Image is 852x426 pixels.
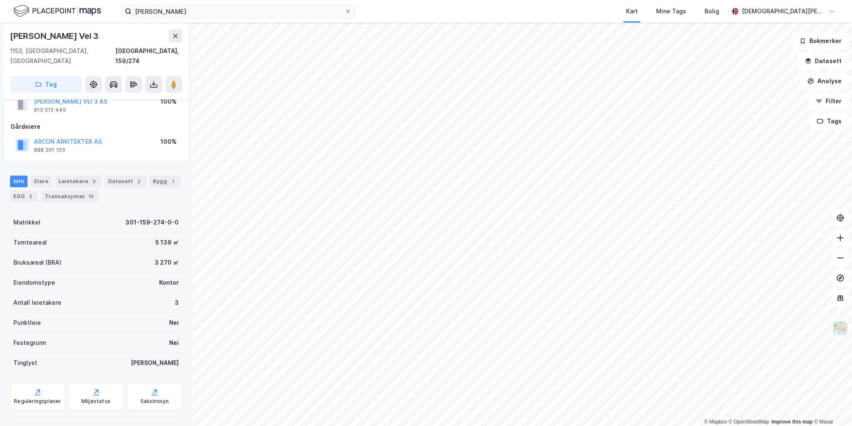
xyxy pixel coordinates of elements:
[10,122,182,132] div: Gårdeiere
[10,191,38,202] div: ESG
[131,358,179,368] div: [PERSON_NAME]
[14,398,61,405] div: Reguleringsplaner
[115,46,182,66] div: [GEOGRAPHIC_DATA], 159/274
[13,217,41,227] div: Matrikkel
[832,320,848,336] img: Z
[13,278,55,288] div: Eiendomstype
[13,318,41,328] div: Punktleie
[105,176,146,187] div: Datasett
[798,53,849,69] button: Datasett
[132,5,345,18] input: Søk på adresse, matrikkel, gårdeiere, leietakere eller personer
[10,76,82,93] button: Tag
[705,6,719,16] div: Bolig
[160,137,177,147] div: 100%
[169,177,177,186] div: 1
[26,192,35,201] div: 2
[159,278,179,288] div: Kontor
[87,192,95,201] div: 13
[34,147,65,153] div: 988 201 103
[155,237,179,247] div: 5 139 ㎡
[13,338,46,348] div: Festegrunn
[626,6,638,16] div: Kart
[175,298,179,308] div: 3
[809,93,849,110] button: Filter
[10,29,100,43] div: [PERSON_NAME] Vei 3
[31,176,52,187] div: Eiere
[13,237,47,247] div: Tomteareal
[704,419,727,425] a: Mapbox
[729,419,769,425] a: OpenStreetMap
[810,386,852,426] iframe: Chat Widget
[169,318,179,328] div: Nei
[13,258,61,268] div: Bruksareal (BRA)
[55,176,101,187] div: Leietakere
[150,176,180,187] div: Bygg
[13,298,61,308] div: Antall leietakere
[10,176,28,187] div: Info
[771,419,813,425] a: Improve this map
[792,33,849,49] button: Bokmerker
[10,46,115,66] div: 1153, [GEOGRAPHIC_DATA], [GEOGRAPHIC_DATA]
[81,398,111,405] div: Miljøstatus
[810,113,849,130] button: Tags
[13,4,101,18] img: logo.f888ab2527a4732fd821a326f86c7f29.svg
[41,191,99,202] div: Transaksjoner
[125,217,179,227] div: 301-159-274-0-0
[656,6,686,16] div: Mine Tags
[140,398,169,405] div: Saksinnsyn
[160,97,177,107] div: 100%
[34,107,66,113] div: 913 012 445
[800,73,849,89] button: Analyse
[90,177,98,186] div: 3
[13,358,37,368] div: Tinglyst
[742,6,825,16] div: [DEMOGRAPHIC_DATA][PERSON_NAME]
[169,338,179,348] div: Nei
[155,258,179,268] div: 3 270 ㎡
[134,177,143,186] div: 2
